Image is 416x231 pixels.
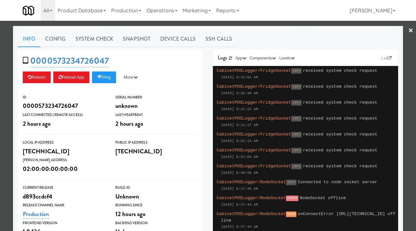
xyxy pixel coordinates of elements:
[217,164,291,169] span: CabinetPOSLogger/FridgeSocket
[115,202,198,209] div: Running Since
[291,116,302,122] span: INFO
[53,71,89,83] button: Reload App
[118,31,155,47] a: Snapshot
[115,100,198,111] div: unknown
[221,212,396,223] span: onConnectError [URL][TECHNICAL_ID] offline
[115,112,198,118] div: Last Heartbeat
[303,68,377,73] span: received system check request
[23,210,49,219] a: Production
[23,139,106,146] div: Local IP Address
[221,123,258,127] span: [DATE] 9:11:27 AM
[303,116,377,121] span: received system check request
[286,196,299,201] span: ERROR
[23,146,106,157] div: [TECHNICAL_ID]
[291,132,302,137] span: INFO
[115,185,198,191] div: Build Id
[23,163,106,174] div: 02:00:00:00:00:00
[115,191,198,202] div: Unknown
[40,31,71,47] a: Config
[115,220,198,226] div: Backend Version
[298,180,377,185] span: Connected to node socket server
[119,71,143,83] button: More
[221,203,258,207] span: [DATE] 8:37:44 AM
[23,71,51,83] button: Reboot
[71,31,118,47] a: System Check
[115,94,198,101] div: Serial Number
[115,210,146,218] span: 12 hours ago
[300,196,346,200] span: NodeSocket offline
[221,225,258,229] span: [DATE] 8:37:44 AM
[23,220,106,226] div: Frontend Version
[217,180,286,185] span: CabinetPOSLogger/NodeSocket
[18,31,40,47] a: Info
[278,55,296,61] button: Levels
[217,132,291,137] span: CabinetPOSLogger/FridgeSocket
[221,75,258,79] span: [DATE] 9:41:01 AM
[23,185,106,191] div: Current Release
[217,212,286,216] span: CabinetPOSLogger/NodeSocket
[408,21,413,41] a: ×
[291,164,302,169] span: INFO
[234,55,248,61] button: App
[115,146,198,157] div: [TECHNICAL_ID]
[23,5,34,16] img: Micromart
[291,68,302,74] span: INFO
[155,31,201,47] a: Device Calls
[218,54,227,61] span: Logs
[23,112,106,118] div: Last Connected (Remote Access)
[115,119,143,128] span: 2 hours ago
[115,139,198,146] div: Public IP Address
[286,180,296,185] span: INFO
[221,187,258,191] span: [DATE] 8:37:45 AM
[23,94,106,101] div: ID
[221,171,258,175] span: [DATE] 8:40:58 AM
[201,31,237,47] a: SSH Calls
[23,191,106,202] div: d893ccdcf4
[291,100,302,106] span: INFO
[380,55,393,61] a: Link
[221,91,258,95] span: [DATE] 9:31:40 AM
[291,84,302,90] span: INFO
[23,157,106,163] div: [PERSON_NAME] Address
[23,100,106,111] div: 0000573234726047
[217,84,291,89] span: CabinetPOSLogger/FridgeSocket
[221,107,258,111] span: [DATE] 9:21:23 AM
[217,68,291,73] span: CabinetPOSLogger/FridgeSocket
[92,71,116,83] button: Ping
[303,100,377,105] span: received system check request
[303,148,377,153] span: received system check request
[221,139,258,143] span: [DATE] 9:02:13 AM
[248,55,278,61] button: Components
[291,148,302,153] span: INFO
[217,100,291,105] span: CabinetPOSLogger/FridgeSocket
[217,196,286,200] span: CabinetPOSLogger/NodeSocket
[303,132,377,137] span: received system check request
[23,119,51,128] span: 2 hours ago
[217,148,291,153] span: CabinetPOSLogger/FridgeSocket
[221,155,258,159] span: [DATE] 8:51:03 AM
[217,116,291,121] span: CabinetPOSLogger/FridgeSocket
[303,84,377,89] span: received system check request
[23,202,106,209] div: Release Channel Name
[30,55,109,67] a: 0000573234726047
[286,212,296,217] span: WARN
[303,164,377,169] span: received system check request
